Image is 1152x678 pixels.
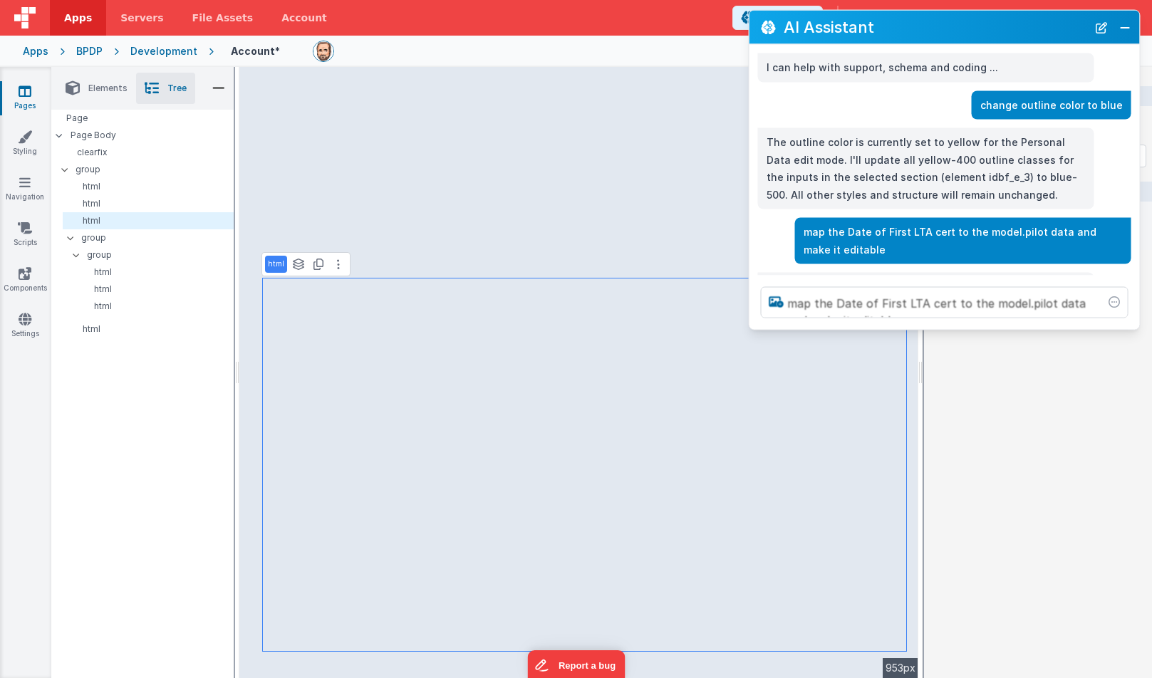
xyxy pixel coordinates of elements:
[883,658,918,678] div: 953px
[130,44,197,58] div: Development
[63,147,234,158] p: clearfix
[64,11,92,25] span: Apps
[268,259,284,270] p: html
[980,96,1123,114] p: change outline color to blue
[231,46,280,56] h4: Account
[732,6,823,30] button: AI Assistant
[192,11,254,25] span: File Assets
[80,266,234,278] p: html
[767,273,772,293] span: .
[1116,17,1134,37] button: Close
[80,283,234,295] p: html
[68,323,234,335] p: html
[68,181,234,192] p: html
[767,59,1086,77] p: I can help with support, schema and coding ...
[784,19,1087,36] h2: AI Assistant
[68,198,234,209] p: html
[80,301,234,312] p: html
[87,247,234,263] p: group
[767,134,1086,204] p: The outline color is currently set to yellow for the Personal Data edit mode. I'll update all yel...
[1091,17,1111,37] button: New Chat
[167,83,187,94] span: Tree
[76,44,103,58] div: BPDP
[76,162,234,177] p: group
[71,130,234,141] p: Page Body
[88,83,128,94] span: Elements
[120,11,163,25] span: Servers
[23,44,48,58] div: Apps
[804,224,1123,259] p: map the Date of First LTA cert to the model.pilot data and make it editable
[51,110,234,127] div: Page
[313,41,333,61] img: 75c0bc63b3a35de0e36ec8009b6401ad
[239,67,918,678] div: -->
[68,215,234,226] p: html
[81,230,234,246] p: group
